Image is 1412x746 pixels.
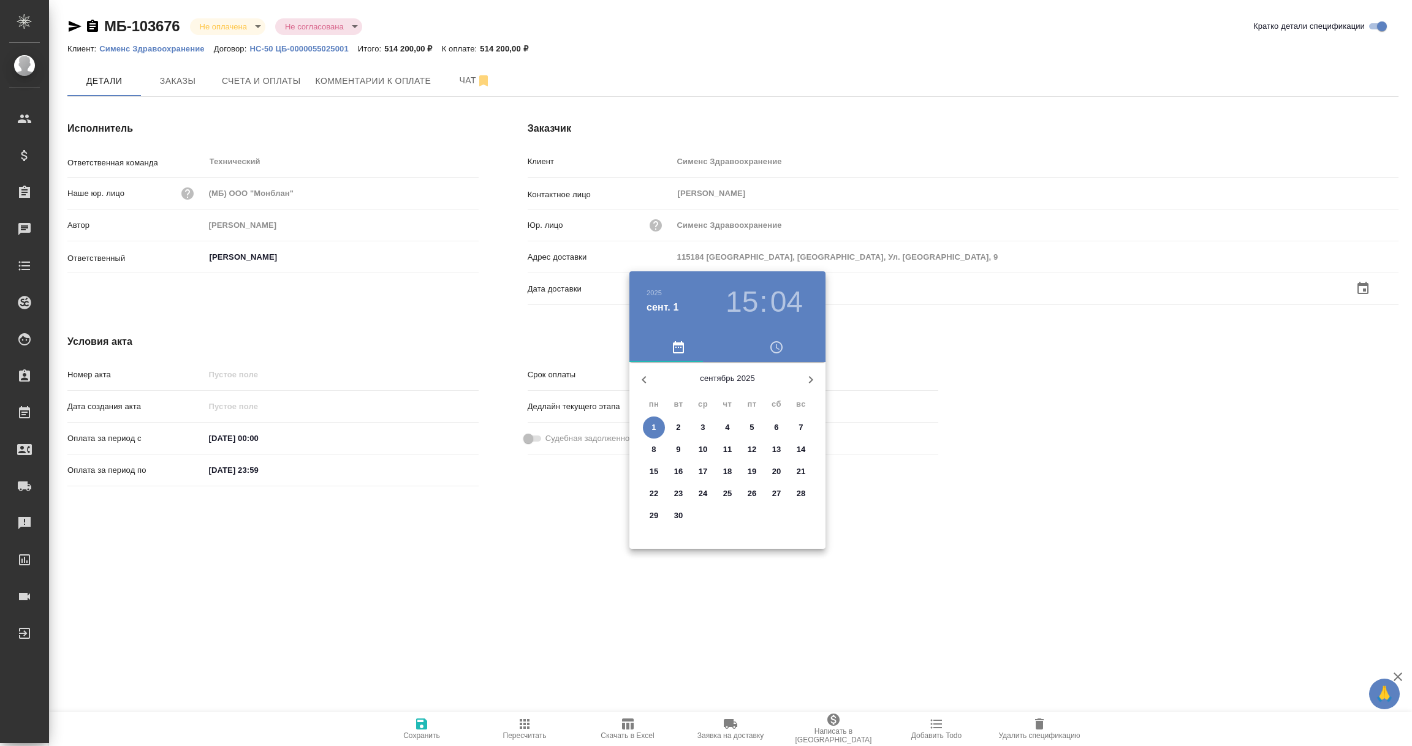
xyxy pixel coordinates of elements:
[759,285,767,319] h3: :
[716,439,738,461] button: 11
[765,398,788,410] span: сб
[643,461,665,483] button: 15
[700,421,705,434] p: 3
[774,421,778,434] p: 6
[647,300,679,315] button: сент. 1
[741,416,763,439] button: 5
[651,421,656,434] p: 1
[643,483,665,505] button: 22
[770,285,803,319] button: 04
[674,488,683,500] p: 23
[716,461,738,483] button: 18
[650,465,659,478] p: 15
[797,488,806,500] p: 28
[799,421,803,434] p: 7
[772,488,781,500] p: 27
[659,372,796,385] p: сентябрь 2025
[650,510,659,522] p: 29
[723,443,732,456] p: 11
[765,483,788,505] button: 27
[692,398,714,410] span: ср
[692,439,714,461] button: 10
[765,416,788,439] button: 6
[741,398,763,410] span: пт
[716,398,738,410] span: чт
[692,483,714,505] button: 24
[723,465,732,478] p: 18
[692,416,714,439] button: 3
[741,483,763,505] button: 26
[748,488,757,500] p: 26
[692,461,714,483] button: 17
[667,416,689,439] button: 2
[765,461,788,483] button: 20
[726,285,758,319] button: 15
[790,439,812,461] button: 14
[772,465,781,478] p: 20
[716,416,738,439] button: 4
[674,510,683,522] p: 30
[667,505,689,527] button: 30
[797,465,806,478] p: 21
[716,483,738,505] button: 25
[765,439,788,461] button: 13
[797,443,806,456] p: 14
[699,443,708,456] p: 10
[647,289,662,296] button: 2025
[772,443,781,456] p: 13
[667,483,689,505] button: 23
[723,488,732,500] p: 25
[651,443,656,456] p: 8
[750,421,754,434] p: 5
[643,439,665,461] button: 8
[725,421,729,434] p: 4
[643,416,665,439] button: 1
[790,398,812,410] span: вс
[741,439,763,461] button: 12
[748,465,757,478] p: 19
[643,398,665,410] span: пн
[674,465,683,478] p: 16
[667,439,689,461] button: 9
[790,416,812,439] button: 7
[790,461,812,483] button: 21
[643,505,665,527] button: 29
[699,465,708,478] p: 17
[667,461,689,483] button: 16
[676,443,680,456] p: 9
[790,483,812,505] button: 28
[699,488,708,500] p: 24
[676,421,680,434] p: 2
[741,461,763,483] button: 19
[667,398,689,410] span: вт
[650,488,659,500] p: 22
[748,443,757,456] p: 12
